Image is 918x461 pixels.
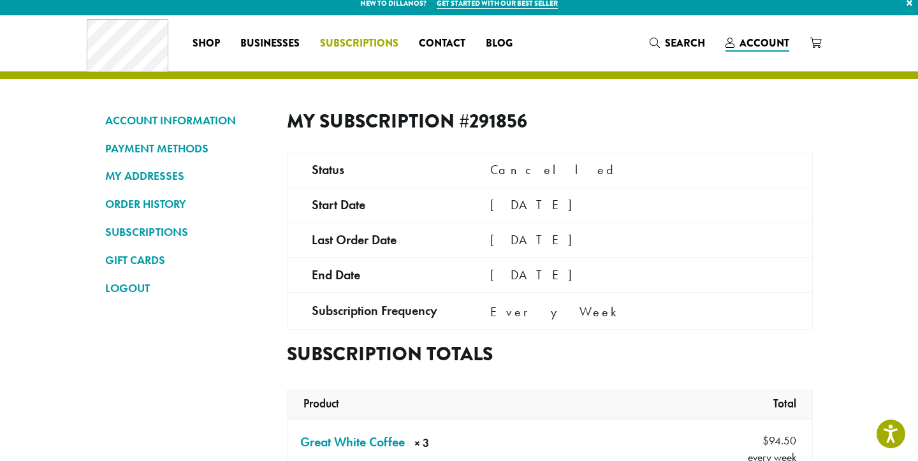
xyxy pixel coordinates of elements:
[105,221,268,243] a: SUBSCRIPTIONS
[291,390,346,418] th: Product
[639,33,715,54] a: Search
[105,193,268,215] a: ORDER HISTORY
[490,302,623,321] span: Every Week
[466,222,813,257] td: [DATE]
[288,257,466,292] td: End date
[665,36,705,50] span: Search
[193,36,220,52] span: Shop
[287,342,539,365] h2: Subscription totals
[105,138,268,159] a: PAYMENT METHODS
[466,187,813,222] td: [DATE]
[486,36,513,52] span: Blog
[105,110,268,131] a: ACCOUNT INFORMATION
[466,257,813,292] td: [DATE]
[320,36,398,52] span: Subscriptions
[240,36,300,52] span: Businesses
[762,434,769,448] span: $
[414,435,488,455] strong: × 3
[288,152,466,187] td: Status
[105,249,268,271] a: GIFT CARDS
[300,432,405,451] a: Great White Coffee
[466,152,813,187] td: Cancelled
[288,292,466,329] td: Subscription Frequency
[419,36,465,52] span: Contact
[739,36,789,50] span: Account
[767,390,809,418] th: Total
[288,222,466,257] td: Last order date
[762,432,796,449] span: 94.50
[182,33,230,54] a: Shop
[287,110,539,133] h2: My Subscription #291856
[105,165,268,187] a: MY ADDRESSES
[288,187,466,222] td: Start date
[105,277,268,299] a: LOGOUT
